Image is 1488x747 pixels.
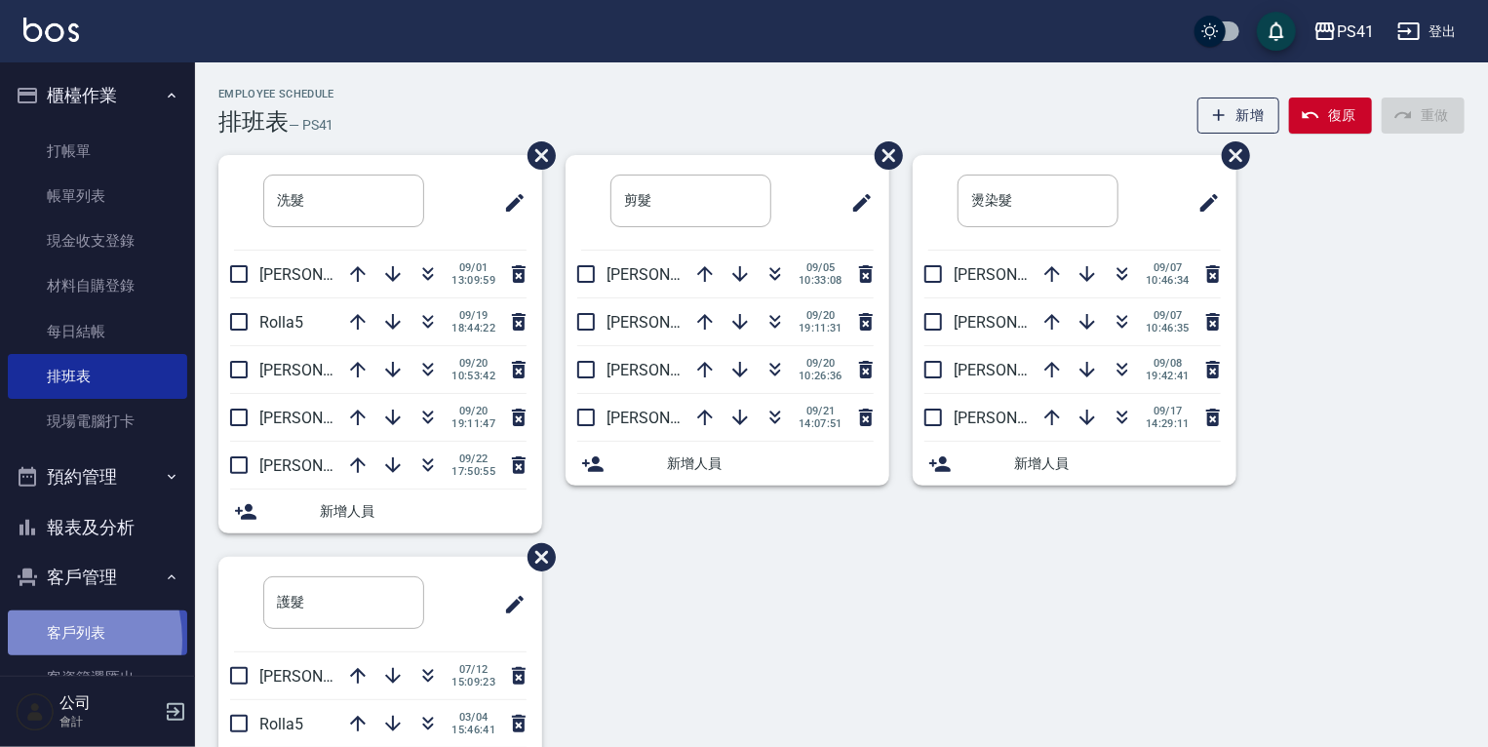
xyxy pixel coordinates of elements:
span: 新增人員 [320,501,527,522]
span: 18:44:22 [451,322,495,334]
span: 10:53:42 [451,370,495,382]
span: 修改班表的標題 [491,581,527,628]
span: Rolla5 [259,313,303,332]
button: PS41 [1306,12,1382,52]
span: 10:26:36 [799,370,842,382]
span: 09/20 [451,405,495,417]
img: Logo [23,18,79,42]
span: [PERSON_NAME]2 [259,361,385,379]
a: 現場電腦打卡 [8,399,187,444]
span: [PERSON_NAME]15 [954,313,1088,332]
span: 14:29:11 [1146,417,1190,430]
span: 09/22 [451,452,495,465]
a: 每日結帳 [8,309,187,354]
h3: 排班表 [218,108,289,136]
span: 新增人員 [667,453,874,474]
span: [PERSON_NAME]9 [607,313,732,332]
a: 帳單列表 [8,174,187,218]
span: 09/20 [799,357,842,370]
span: 10:46:34 [1146,274,1190,287]
a: 客戶列表 [8,610,187,655]
span: 19:11:47 [451,417,495,430]
span: 14:07:51 [799,417,842,430]
span: [PERSON_NAME]2 [607,409,732,427]
span: 09/08 [1146,357,1190,370]
span: 09/01 [451,261,495,274]
span: 09/21 [799,405,842,417]
h5: 公司 [59,693,159,713]
span: 刪除班表 [513,127,559,184]
p: 會計 [59,713,159,730]
a: 材料自購登錄 [8,263,187,308]
span: [PERSON_NAME]1 [259,409,385,427]
span: 10:33:08 [799,274,842,287]
span: 10:46:35 [1146,322,1190,334]
span: 09/19 [451,309,495,322]
span: 刪除班表 [513,529,559,586]
span: 修改班表的標題 [1186,179,1221,226]
div: 新增人員 [566,442,889,486]
span: [PERSON_NAME]1 [607,361,732,379]
h2: Employee Schedule [218,88,334,100]
span: 修改班表的標題 [839,179,874,226]
span: 刪除班表 [860,127,906,184]
div: 新增人員 [913,442,1236,486]
button: 復原 [1289,98,1372,134]
span: 17:50:55 [451,465,495,478]
button: save [1257,12,1296,51]
span: 19:11:31 [799,322,842,334]
span: [PERSON_NAME]9 [954,361,1079,379]
span: 19:42:41 [1146,370,1190,382]
button: 預約管理 [8,452,187,502]
button: 登出 [1390,14,1465,50]
a: 現金收支登錄 [8,218,187,263]
button: 客戶管理 [8,552,187,603]
div: 新增人員 [218,490,542,533]
span: 09/20 [799,309,842,322]
a: 客資篩選匯出 [8,655,187,700]
span: 09/07 [1146,309,1190,322]
span: [PERSON_NAME]9 [259,456,385,475]
a: 打帳單 [8,129,187,174]
span: [PERSON_NAME]1 [954,409,1079,427]
span: 13:09:59 [451,274,495,287]
input: 排版標題 [610,175,771,227]
span: 修改班表的標題 [491,179,527,226]
span: 15:46:41 [451,724,495,736]
button: 櫃檯作業 [8,70,187,121]
div: PS41 [1337,20,1374,44]
span: [PERSON_NAME]2 [954,265,1079,284]
span: 新增人員 [1014,453,1221,474]
span: Rolla5 [259,715,303,733]
span: 07/12 [451,663,495,676]
span: [PERSON_NAME]15 [259,265,394,284]
span: [PERSON_NAME]15 [607,265,741,284]
span: 09/20 [451,357,495,370]
input: 排版標題 [263,175,424,227]
span: 刪除班表 [1207,127,1253,184]
span: 15:09:23 [451,676,495,688]
a: 排班表 [8,354,187,399]
span: 09/07 [1146,261,1190,274]
span: 03/04 [451,711,495,724]
input: 排版標題 [263,576,424,629]
span: 09/17 [1146,405,1190,417]
button: 報表及分析 [8,502,187,553]
h6: — PS41 [289,115,334,136]
img: Person [16,692,55,731]
span: 09/05 [799,261,842,274]
button: 新增 [1197,98,1280,134]
input: 排版標題 [958,175,1118,227]
span: [PERSON_NAME]9 [259,667,385,686]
